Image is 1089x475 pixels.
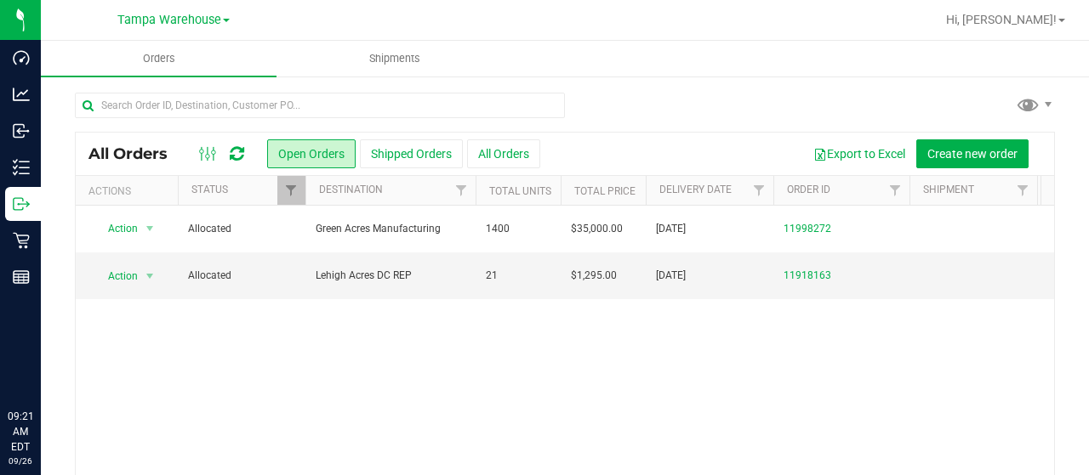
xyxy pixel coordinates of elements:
[13,232,30,249] inline-svg: Retail
[277,176,305,205] a: Filter
[117,13,221,27] span: Tampa Warehouse
[659,184,732,195] a: Delivery Date
[191,184,228,195] a: Status
[13,195,30,212] inline-svg: Outbound
[50,336,71,357] iframe: Resource center unread badge
[13,159,30,176] inline-svg: Inventory
[927,147,1018,161] span: Create new order
[486,221,510,237] span: 1400
[571,268,617,284] span: $1,295.00
[571,221,623,237] span: $35,000.00
[120,51,198,66] span: Orders
[319,184,383,195] a: Destination
[17,339,68,390] iframe: Resource center
[360,139,463,168] button: Shipped Orders
[13,86,30,103] inline-svg: Analytics
[784,268,831,284] a: 11918163
[93,217,139,240] span: Action
[881,176,909,205] a: Filter
[88,185,171,197] div: Actions
[346,51,443,66] span: Shipments
[745,176,773,205] a: Filter
[1009,176,1037,205] a: Filter
[13,49,30,66] inline-svg: Dashboard
[923,184,974,195] a: Shipment
[188,221,295,237] span: Allocated
[267,139,356,168] button: Open Orders
[8,409,33,455] p: 09:21 AM EDT
[277,41,512,76] a: Shipments
[13,122,30,139] inline-svg: Inbound
[188,268,295,284] span: Allocated
[787,184,830,195] a: Order ID
[140,217,161,240] span: select
[88,144,185,163] span: All Orders
[316,268,465,284] span: Lehigh Acres DC REP
[574,185,636,197] a: Total Price
[802,139,916,168] button: Export to Excel
[656,268,686,284] span: [DATE]
[41,41,277,76] a: Orders
[140,264,161,288] span: select
[916,139,1029,168] button: Create new order
[8,455,33,467] p: 09/26
[656,221,686,237] span: [DATE]
[1047,217,1076,241] span: 28
[93,264,139,288] span: Action
[448,176,476,205] a: Filter
[467,139,540,168] button: All Orders
[1047,263,1076,288] span: 18
[316,221,465,237] span: Green Acres Manufacturing
[784,221,831,237] a: 11998272
[75,93,565,118] input: Search Order ID, Destination, Customer PO...
[13,269,30,286] inline-svg: Reports
[946,13,1057,26] span: Hi, [PERSON_NAME]!
[486,268,498,284] span: 21
[489,185,551,197] a: Total Units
